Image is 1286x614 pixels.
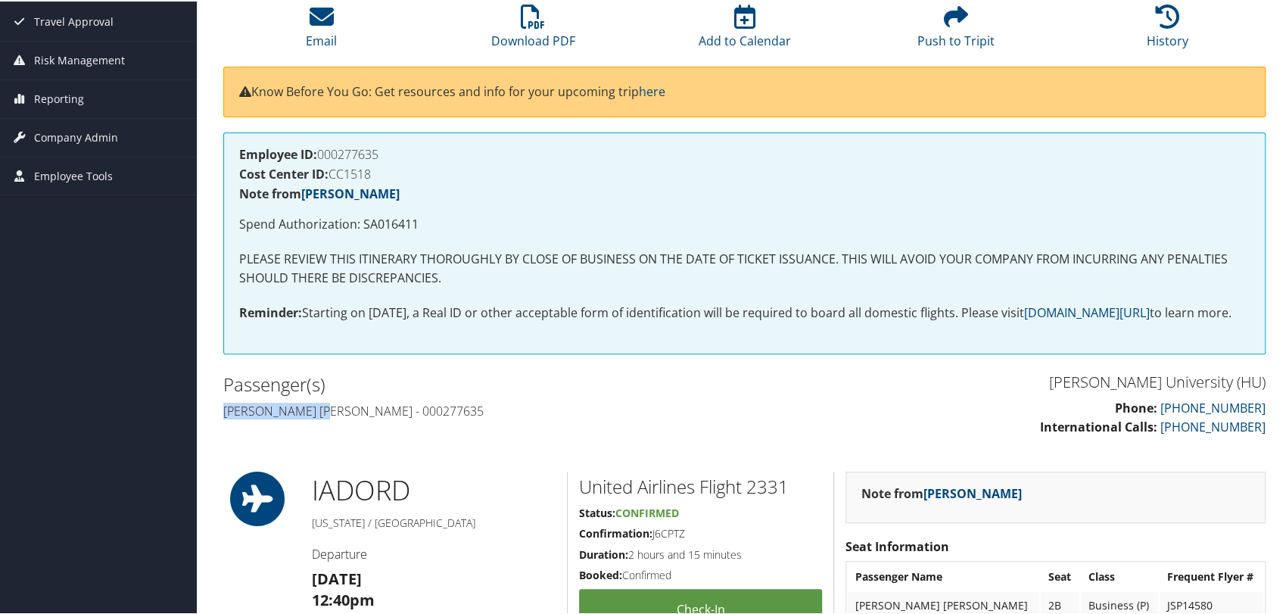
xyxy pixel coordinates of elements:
[312,514,556,529] h5: [US_STATE] / [GEOGRAPHIC_DATA]
[639,82,665,98] a: here
[239,167,1250,179] h4: CC1518
[1160,417,1266,434] a: [PHONE_NUMBER]
[34,79,84,117] span: Reporting
[698,11,790,48] a: Add to Calendar
[579,566,622,581] strong: Booked:
[917,11,995,48] a: Push to Tripit
[306,11,337,48] a: Email
[239,184,400,201] strong: Note from
[312,588,375,609] strong: 12:40pm
[34,40,125,78] span: Risk Management
[239,302,1250,322] p: Starting on [DATE], a Real ID or other acceptable form of identification will be required to boar...
[1041,562,1079,589] th: Seat
[845,537,949,553] strong: Seat Information
[579,566,822,581] h5: Confirmed
[239,248,1250,287] p: PLEASE REVIEW THIS ITINERARY THOROUGHLY BY CLOSE OF BUSINESS ON THE DATE OF TICKET ISSUANCE. THIS...
[579,546,822,561] h5: 2 hours and 15 minutes
[223,401,733,418] h4: [PERSON_NAME] [PERSON_NAME] - 000277635
[861,484,1022,500] strong: Note from
[579,525,822,540] h5: J6CPTZ
[848,562,1039,589] th: Passenger Name
[491,11,575,48] a: Download PDF
[579,472,822,498] h2: United Airlines Flight 2331
[579,504,615,519] strong: Status:
[579,525,652,539] strong: Confirmation:
[1147,11,1188,48] a: History
[34,156,113,194] span: Employee Tools
[1160,398,1266,415] a: [PHONE_NUMBER]
[579,546,628,560] strong: Duration:
[239,213,1250,233] p: Spend Authorization: SA016411
[615,504,679,519] span: Confirmed
[756,370,1266,391] h3: [PERSON_NAME] University (HU)
[923,484,1022,500] a: [PERSON_NAME]
[1081,562,1158,589] th: Class
[312,544,556,561] h4: Departure
[1115,398,1157,415] strong: Phone:
[1040,417,1157,434] strong: International Calls:
[1024,303,1150,319] a: [DOMAIN_NAME][URL]
[34,117,118,155] span: Company Admin
[239,303,302,319] strong: Reminder:
[301,184,400,201] a: [PERSON_NAME]
[1160,562,1263,589] th: Frequent Flyer #
[223,370,733,396] h2: Passenger(s)
[239,145,317,161] strong: Employee ID:
[239,147,1250,159] h4: 000277635
[34,2,114,39] span: Travel Approval
[312,567,362,588] strong: [DATE]
[239,81,1250,101] p: Know Before You Go: Get resources and info for your upcoming trip
[312,470,556,508] h1: IAD ORD
[239,164,329,181] strong: Cost Center ID:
